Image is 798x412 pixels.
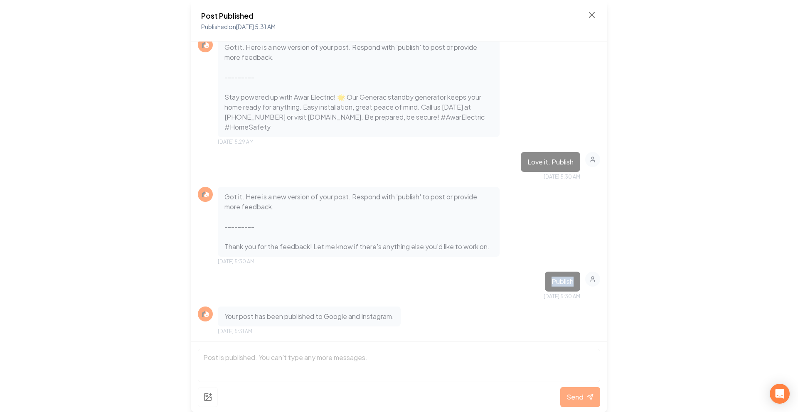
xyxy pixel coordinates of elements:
[544,293,580,300] span: [DATE] 5:30 AM
[218,328,252,335] span: [DATE] 5:31 AM
[544,174,580,180] span: [DATE] 5:30 AM
[201,23,276,30] span: Published on [DATE] 5:31 AM
[218,258,254,265] span: [DATE] 5:30 AM
[200,40,210,50] img: Rebolt Logo
[201,10,276,22] h2: Post Published
[200,189,210,199] img: Rebolt Logo
[527,157,574,167] p: Love it. Publish
[224,192,493,252] p: Got it. Here is a new version of your post. Respond with 'publish' to post or provide more feedba...
[200,309,210,319] img: Rebolt Logo
[224,311,394,321] p: Your post has been published to Google and Instagram.
[218,139,254,145] span: [DATE] 5:29 AM
[224,42,493,132] p: Got it. Here is a new version of your post. Respond with 'publish' to post or provide more feedba...
[552,277,574,287] p: Publish
[770,384,790,404] div: Open Intercom Messenger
